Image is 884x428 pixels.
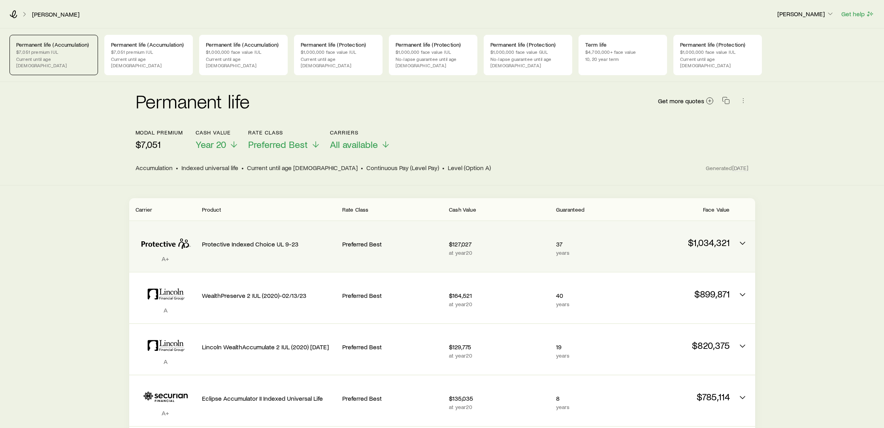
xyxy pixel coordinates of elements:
[136,164,173,172] span: Accumulation
[556,343,623,351] p: 19
[449,343,549,351] p: $129,775
[629,391,729,402] p: $785,114
[301,42,376,48] p: Permanent life (Protection)
[248,129,320,150] button: Rate ClassPreferred Best
[111,56,186,68] p: Current until age [DEMOGRAPHIC_DATA]
[202,206,221,213] span: Product
[294,35,383,75] a: Permanent life (Protection)$1,000,000 face value IULCurrent until age [DEMOGRAPHIC_DATA]
[342,206,369,213] span: Rate Class
[202,343,336,351] p: Lincoln WealthAccumulate 2 IUL (2020) [DATE]
[247,164,358,172] span: Current until age [DEMOGRAPHIC_DATA]
[449,301,549,307] p: at year 20
[206,56,281,68] p: Current until age [DEMOGRAPHIC_DATA]
[449,404,549,410] p: at year 20
[241,164,244,172] span: •
[202,240,336,248] p: Protective Indexed Choice UL 9-23
[449,292,549,299] p: $164,521
[136,409,196,417] p: A+
[136,358,196,366] p: A
[396,56,471,68] p: No-lapse guarantee until age [DEMOGRAPHIC_DATA]
[111,49,186,55] p: $7,051 premium IUL
[449,352,549,359] p: at year 20
[342,394,443,402] p: Preferred Best
[206,49,281,55] p: $1,000,000 face value IUL
[585,56,660,62] p: 10, 20 year term
[396,49,471,55] p: $1,000,000 face value IUL
[658,97,714,106] a: Get more quotes
[136,91,250,110] h2: Permanent life
[629,340,729,351] p: $820,375
[176,164,178,172] span: •
[342,343,443,351] p: Preferred Best
[490,42,565,48] p: Permanent life (Protection)
[136,255,196,263] p: A+
[490,49,565,55] p: $1,000,000 face value GUL
[16,49,91,55] p: $7,051 premium IUL
[585,42,660,48] p: Term life
[585,49,660,55] p: $4,700,000+ face value
[330,129,390,150] button: CarriersAll available
[673,35,762,75] a: Permanent life (Protection)$1,000,000 face value IULCurrent until age [DEMOGRAPHIC_DATA]
[556,240,623,248] p: 37
[556,352,623,359] p: years
[579,35,667,75] a: Term life$4,700,000+ face value10, 20 year term
[706,165,748,172] span: Generated
[248,139,308,150] span: Preferred Best
[449,394,549,402] p: $135,035
[680,56,755,68] p: Current until age [DEMOGRAPHIC_DATA]
[703,206,730,213] span: Face Value
[196,129,239,150] button: Cash ValueYear 20
[9,35,98,75] a: Permanent life (Accumulation)$7,051 premium IULCurrent until age [DEMOGRAPHIC_DATA]
[181,164,238,172] span: Indexed universal life
[196,139,226,150] span: Year 20
[556,206,585,213] span: Guaranteed
[16,56,91,68] p: Current until age [DEMOGRAPHIC_DATA]
[556,250,623,256] p: years
[484,35,572,75] a: Permanent life (Protection)$1,000,000 face value GULNo-lapse guarantee until age [DEMOGRAPHIC_DATA]
[199,35,288,75] a: Permanent life (Accumulation)$1,000,000 face value IULCurrent until age [DEMOGRAPHIC_DATA]
[330,129,390,136] p: Carriers
[449,250,549,256] p: at year 20
[16,42,91,48] p: Permanent life (Accumulation)
[629,237,729,248] p: $1,034,321
[449,240,549,248] p: $127,027
[777,9,835,19] button: [PERSON_NAME]
[196,129,239,136] p: Cash Value
[777,10,834,18] p: [PERSON_NAME]
[556,292,623,299] p: 40
[841,9,875,19] button: Get help
[366,164,439,172] span: Continuous Pay (Level Pay)
[658,98,704,104] span: Get more quotes
[301,49,376,55] p: $1,000,000 face value IUL
[680,49,755,55] p: $1,000,000 face value IUL
[136,139,183,150] p: $7,051
[330,139,378,150] span: All available
[448,164,491,172] span: Level (Option A)
[490,56,565,68] p: No-lapse guarantee until age [DEMOGRAPHIC_DATA]
[342,240,443,248] p: Preferred Best
[556,404,623,410] p: years
[136,129,183,136] p: modal premium
[442,164,445,172] span: •
[248,129,320,136] p: Rate Class
[732,165,749,172] span: [DATE]
[389,35,477,75] a: Permanent life (Protection)$1,000,000 face value IULNo-lapse guarantee until age [DEMOGRAPHIC_DATA]
[136,306,196,314] p: A
[449,206,476,213] span: Cash Value
[396,42,471,48] p: Permanent life (Protection)
[342,292,443,299] p: Preferred Best
[104,35,193,75] a: Permanent life (Accumulation)$7,051 premium IULCurrent until age [DEMOGRAPHIC_DATA]
[556,394,623,402] p: 8
[111,42,186,48] p: Permanent life (Accumulation)
[202,292,336,299] p: WealthPreserve 2 IUL (2020)-02/13/23
[301,56,376,68] p: Current until age [DEMOGRAPHIC_DATA]
[206,42,281,48] p: Permanent life (Accumulation)
[361,164,363,172] span: •
[136,206,153,213] span: Carrier
[629,288,729,299] p: $899,871
[202,394,336,402] p: Eclipse Accumulator II Indexed Universal Life
[32,11,80,18] a: [PERSON_NAME]
[680,42,755,48] p: Permanent life (Protection)
[556,301,623,307] p: years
